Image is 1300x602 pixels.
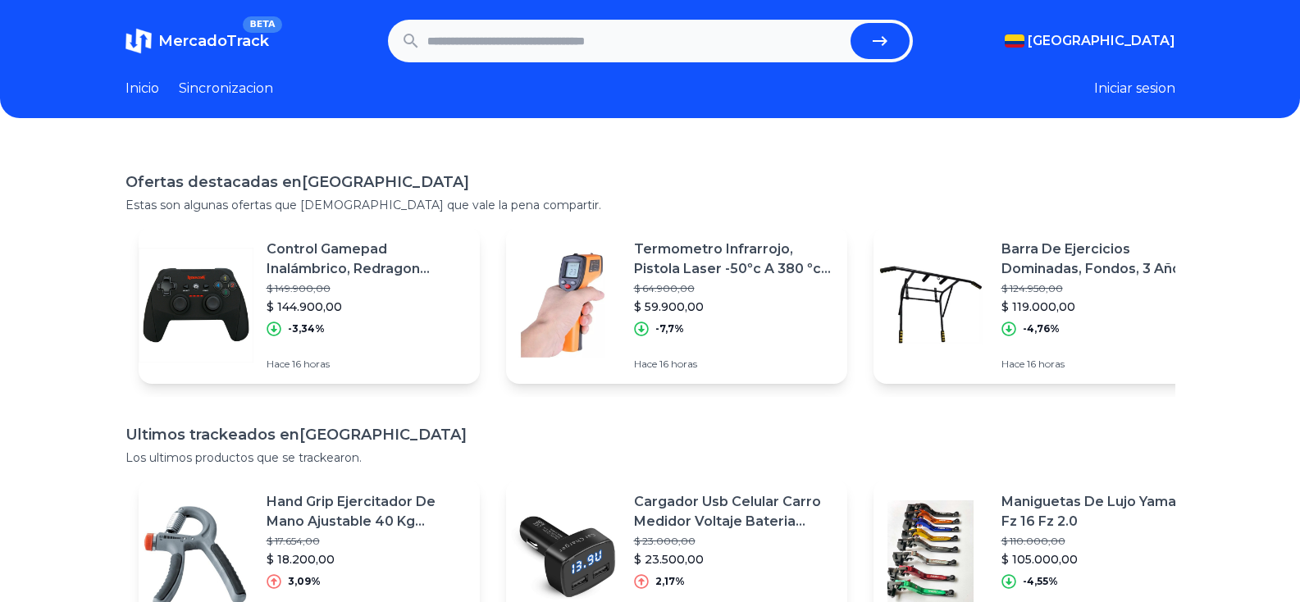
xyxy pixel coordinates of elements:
[139,248,253,363] img: Featured image
[125,28,269,54] a: MercadoTrackBETA
[125,449,1175,466] p: Los ultimos productos que se trackearon.
[1001,492,1202,531] p: Maniguetas De Lujo Yamaha Fz 16 Fz 2.0
[874,248,988,363] img: Featured image
[1001,358,1202,371] p: Hace 16 horas
[634,492,834,531] p: Cargador Usb Celular Carro Medidor Voltaje Bateria Vehicular
[634,299,834,315] p: $ 59.900,00
[267,358,467,371] p: Hace 16 horas
[1005,34,1024,48] img: Colombia
[634,551,834,568] p: $ 23.500,00
[506,226,847,384] a: Featured imageTermometro Infrarrojo, Pistola Laser -50ºc A 380 ºc Digital$ 64.900,00$ 59.900,00-7...
[655,322,684,335] p: -7,7%
[179,79,273,98] a: Sincronizacion
[288,322,325,335] p: -3,34%
[1001,299,1202,315] p: $ 119.000,00
[288,575,321,588] p: 3,09%
[634,239,834,279] p: Termometro Infrarrojo, Pistola Laser -50ºc A 380 ºc Digital
[139,226,480,384] a: Featured imageControl Gamepad Inalámbrico, Redragon Harrow G808, Pc / Ps3$ 149.900,00$ 144.900,00...
[634,535,834,548] p: $ 23.000,00
[125,197,1175,213] p: Estas son algunas ofertas que [DEMOGRAPHIC_DATA] que vale la pena compartir.
[1005,31,1175,51] button: [GEOGRAPHIC_DATA]
[267,239,467,279] p: Control Gamepad Inalámbrico, Redragon Harrow G808, Pc / Ps3
[267,551,467,568] p: $ 18.200,00
[267,535,467,548] p: $ 17.654,00
[1001,282,1202,295] p: $ 124.950,00
[267,492,467,531] p: Hand Grip Ejercitador De Mano Ajustable 40 Kg Sportfitness
[125,79,159,98] a: Inicio
[267,299,467,315] p: $ 144.900,00
[1001,239,1202,279] p: Barra De Ejercicios Dominadas, Fondos, 3 Años De Garantía
[1001,551,1202,568] p: $ 105.000,00
[506,248,621,363] img: Featured image
[1001,535,1202,548] p: $ 110.000,00
[1023,322,1060,335] p: -4,76%
[874,226,1215,384] a: Featured imageBarra De Ejercicios Dominadas, Fondos, 3 Años De Garantía$ 124.950,00$ 119.000,00-4...
[1023,575,1058,588] p: -4,55%
[634,358,834,371] p: Hace 16 horas
[634,282,834,295] p: $ 64.900,00
[125,423,1175,446] h1: Ultimos trackeados en [GEOGRAPHIC_DATA]
[243,16,281,33] span: BETA
[1094,79,1175,98] button: Iniciar sesion
[125,171,1175,194] h1: Ofertas destacadas en [GEOGRAPHIC_DATA]
[1028,31,1175,51] span: [GEOGRAPHIC_DATA]
[655,575,685,588] p: 2,17%
[125,28,152,54] img: MercadoTrack
[158,32,269,50] span: MercadoTrack
[267,282,467,295] p: $ 149.900,00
